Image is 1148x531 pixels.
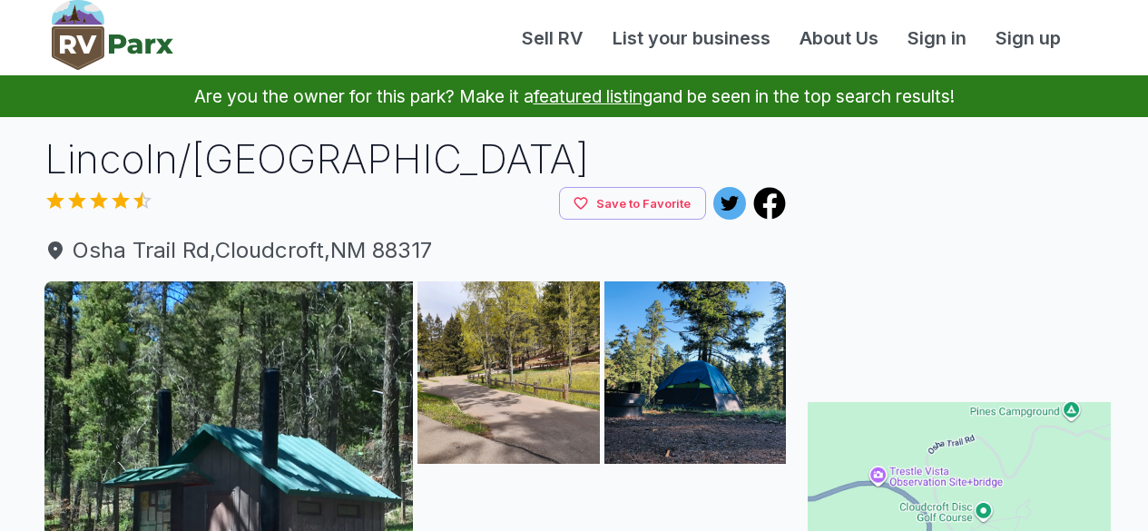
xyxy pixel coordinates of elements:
a: featured listing [534,85,652,107]
span: Osha Trail Rd , Cloudcroft , NM 88317 [44,234,787,267]
a: About Us [785,25,893,52]
a: Sell RV [507,25,598,52]
button: Save to Favorite [559,187,706,221]
img: AAcXr8q6b-UxwxcNSpvZ9T3MXpEyV6fvzJhmEIpKuACQqE8211S3ehi9blUX72cwPrz8kTUsMA-l_wg4CoPgca8127KjNkK0K... [604,281,787,464]
a: Sign in [893,25,981,52]
a: Osha Trail Rd,Cloudcroft,NM 88317 [44,234,787,267]
iframe: Advertisement [808,132,1111,359]
img: AAcXr8rrNbjMv-BYK_4DEjpFRJSbBlcts5Ry26ZoEN938IF5ZX1yR6hj-4BfMS5rW0FVH-5tj43YLgkbNPvaFzo8sK6Y0X0s0... [417,281,600,464]
h1: Lincoln/[GEOGRAPHIC_DATA] [44,132,787,187]
p: Are you the owner for this park? Make it a and be seen in the top search results! [22,75,1126,117]
a: List your business [598,25,785,52]
a: Sign up [981,25,1075,52]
